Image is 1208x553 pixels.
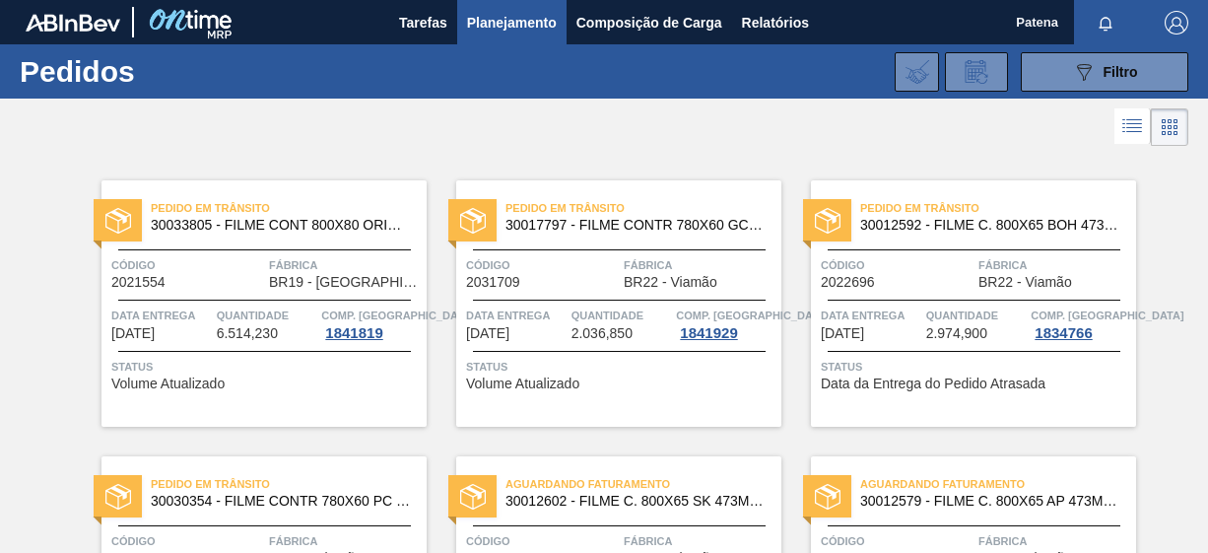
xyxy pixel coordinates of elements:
[321,306,474,325] span: Comp. Carga
[1031,325,1096,341] div: 1834766
[151,494,411,509] span: 30030354 - FILME CONTR 780X60 PC LT350 NIV24
[217,306,317,325] span: Quantidade
[111,275,166,290] span: 2021554
[111,306,212,325] span: Data Entrega
[860,494,1120,509] span: 30012579 - FILME C. 800X65 AP 473ML C12 429
[466,357,776,377] span: Status
[742,11,809,35] span: Relatórios
[460,208,486,234] img: status
[427,180,781,427] a: statusPedido em Trânsito30017797 - FILME CONTR 780X60 GCA ZERO 350ML NIV22Código2031709FábricaBR2...
[466,275,520,290] span: 2031709
[269,275,422,290] span: BR19 - Nova Rio
[624,531,776,551] span: Fábrica
[466,306,567,325] span: Data Entrega
[821,357,1131,377] span: Status
[676,306,829,325] span: Comp. Carga
[151,474,427,494] span: Pedido em Trânsito
[571,326,633,341] span: 2.036,850
[321,306,422,341] a: Comp. [GEOGRAPHIC_DATA]1841819
[1031,306,1183,325] span: Comp. Carga
[1114,108,1151,146] div: Visão em Lista
[269,531,422,551] span: Fábrica
[1074,9,1137,36] button: Notificações
[269,255,422,275] span: Fábrica
[624,275,717,290] span: BR22 - Viamão
[151,218,411,233] span: 30033805 - FILME CONT 800X80 ORIG 473 MP C12 429
[676,325,741,341] div: 1841929
[821,255,973,275] span: Código
[151,198,427,218] span: Pedido em Trânsito
[978,255,1131,275] span: Fábrica
[399,11,447,35] span: Tarefas
[821,377,1045,391] span: Data da Entrega do Pedido Atrasada
[1165,11,1188,35] img: Logout
[505,494,766,509] span: 30012602 - FILME C. 800X65 SK 473ML C12 429
[821,275,875,290] span: 2022696
[926,306,1027,325] span: Quantidade
[815,484,840,510] img: status
[1031,306,1131,341] a: Comp. [GEOGRAPHIC_DATA]1834766
[466,326,509,341] span: 02/10/2025
[1104,64,1138,80] span: Filtro
[20,60,290,83] h1: Pedidos
[945,52,1008,92] div: Solicitação de Revisão de Pedidos
[460,484,486,510] img: status
[624,255,776,275] span: Fábrica
[111,255,264,275] span: Código
[821,326,864,341] span: 03/10/2025
[821,531,973,551] span: Código
[467,11,557,35] span: Planejamento
[217,326,278,341] span: 6.514,230
[105,484,131,510] img: status
[978,275,1072,290] span: BR22 - Viamão
[815,208,840,234] img: status
[466,531,619,551] span: Código
[1151,108,1188,146] div: Visão em Cards
[466,377,579,391] span: Volume Atualizado
[571,306,672,325] span: Quantidade
[72,180,427,427] a: statusPedido em Trânsito30033805 - FILME CONT 800X80 ORIG 473 MP C12 429Código2021554FábricaBR19 ...
[505,474,781,494] span: Aguardando Faturamento
[505,198,781,218] span: Pedido em Trânsito
[821,306,921,325] span: Data Entrega
[111,531,264,551] span: Código
[860,218,1120,233] span: 30012592 - FILME C. 800X65 BOH 473ML C12 429
[676,306,776,341] a: Comp. [GEOGRAPHIC_DATA]1841929
[895,52,939,92] div: Importar Negociações dos Pedidos
[781,180,1136,427] a: statusPedido em Trânsito30012592 - FILME C. 800X65 BOH 473ML C12 429Código2022696FábricaBR22 - Vi...
[860,198,1136,218] span: Pedido em Trânsito
[505,218,766,233] span: 30017797 - FILME CONTR 780X60 GCA ZERO 350ML NIV22
[111,357,422,377] span: Status
[105,208,131,234] img: status
[860,474,1136,494] span: Aguardando Faturamento
[111,377,225,391] span: Volume Atualizado
[466,255,619,275] span: Código
[1021,52,1188,92] button: Filtro
[576,11,722,35] span: Composição de Carga
[978,531,1131,551] span: Fábrica
[926,326,987,341] span: 2.974,900
[111,326,155,341] span: 26/09/2025
[321,325,386,341] div: 1841819
[26,14,120,32] img: TNhmsLtSVTkK8tSr43FrP2fwEKptu5GPRR3wAAAABJRU5ErkJggg==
